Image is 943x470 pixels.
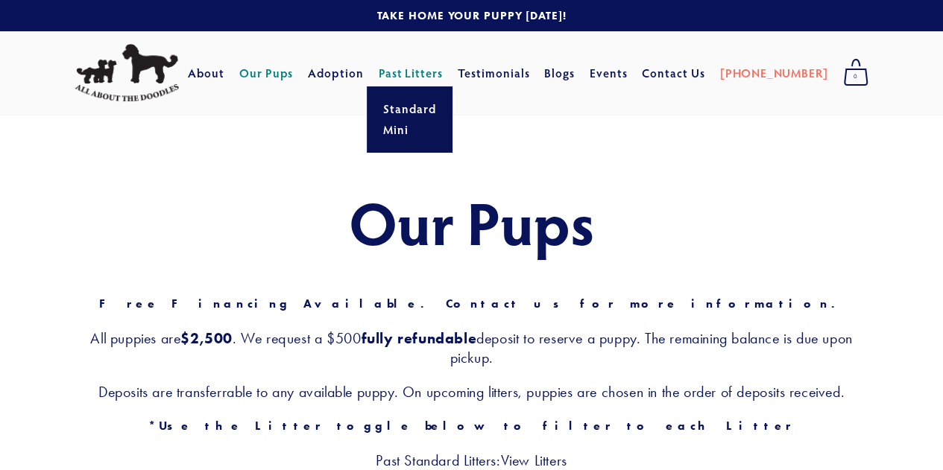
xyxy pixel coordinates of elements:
[379,98,441,119] a: Standard
[75,382,868,401] h3: Deposits are transferrable to any available puppy. On upcoming litters, puppies are chosen in the...
[379,65,444,80] a: Past Litters
[361,329,476,347] strong: fully refundable
[642,60,705,86] a: Contact Us
[75,328,868,367] h3: All puppies are . We request a $500 deposit to reserve a puppy. The remaining balance is due upon...
[239,60,294,86] a: Our Pups
[75,189,868,255] h1: Our Pups
[308,60,364,86] a: Adoption
[148,419,795,433] strong: *Use the Litter toggle below to filter to each Litter
[836,54,876,92] a: 0 items in cart
[99,296,844,311] strong: Free Financing Available. Contact us for more information.
[188,60,224,86] a: About
[544,60,575,86] a: Blogs
[379,119,441,140] a: Mini
[720,60,828,86] a: [PHONE_NUMBER]
[590,60,628,86] a: Events
[75,44,179,102] img: All About The Doodles
[843,67,868,86] span: 0
[458,60,530,86] a: Testimonials
[180,329,233,347] strong: $2,500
